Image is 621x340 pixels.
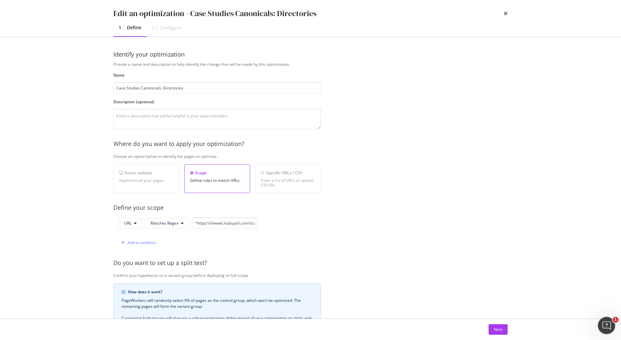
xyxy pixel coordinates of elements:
div: Confirm your hypothesis on a variant group before deploying on full scope [113,273,540,278]
input: Enter an optimization name to easily find it back [113,82,321,94]
div: Identify your optimization [113,50,508,59]
div: Scope [190,170,244,176]
div: Where do you want to apply your optimization? [113,140,540,148]
button: URL [119,218,142,229]
div: Define [127,24,141,31]
div: Define your scope [113,204,540,212]
button: Next [489,324,508,335]
span: URL [124,220,131,226]
div: Edit an optimization - Case Studies Canonicals: Directories [113,8,316,19]
div: Do you want to set up a split test? [113,259,540,267]
div: Configure [160,25,181,31]
div: Specific URLs / CSV [261,170,315,176]
div: info banner [113,283,321,333]
div: 1 [119,24,121,31]
div: 2 [152,25,154,31]
span: Matches Regex [150,220,178,226]
button: Add a condition [119,237,156,248]
div: Choose an option below to identify the pages to optimize. [113,154,540,159]
label: Description (optional) [113,99,321,105]
div: Applied to all your pages [119,178,173,183]
div: How does it work? [128,289,313,295]
div: Define rules to match URLs [190,178,244,183]
div: times [504,8,508,19]
div: Next [494,327,502,332]
div: PageWorkers will randomly select X% of pages as the control group, which won’t be optimized. The ... [122,298,313,327]
label: Name [113,72,321,78]
iframe: Intercom live chat [598,317,615,334]
div: Entire website [119,170,173,176]
div: Provide a name and description to help identify the change that will be made by this optimization. [113,61,540,67]
div: Add a condition [127,240,156,245]
span: 1 [613,317,619,323]
div: Enter a list of URLs or upload CSV file [261,178,315,187]
button: Matches Regex [145,218,189,229]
